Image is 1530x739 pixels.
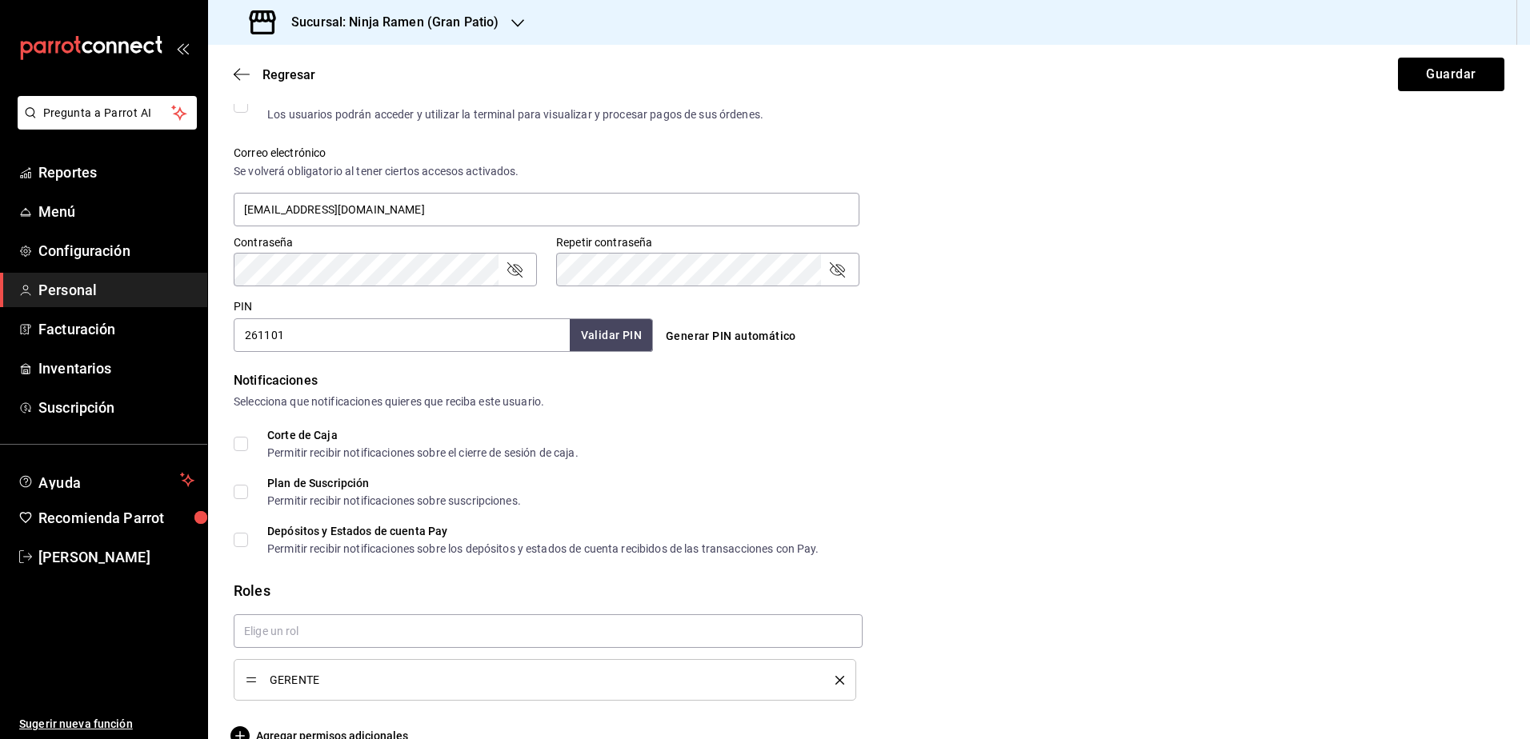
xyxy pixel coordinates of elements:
button: Validar PIN [570,319,653,352]
div: Permitir recibir notificaciones sobre el cierre de sesión de caja. [267,447,579,458]
button: open_drawer_menu [176,42,189,54]
div: Los usuarios podrán acceder y utilizar la terminal para visualizar y procesar pagos de sus órdenes. [267,109,763,120]
span: Facturación [38,318,194,340]
button: Regresar [234,67,315,82]
span: Regresar [262,67,315,82]
div: Permitir recibir notificaciones sobre suscripciones. [267,495,521,506]
div: Se volverá obligatorio al tener ciertos accesos activados. [234,163,859,180]
button: passwordField [505,260,524,279]
span: Sugerir nueva función [19,716,194,733]
span: Personal [38,279,194,301]
div: Roles [234,580,1504,601]
div: Plan de Suscripción [267,477,521,489]
span: Pregunta a Parrot AI [43,105,172,122]
span: Menú [38,201,194,222]
span: GERENTE [270,674,811,685]
label: Repetir contraseña [556,237,859,248]
div: Selecciona que notificaciones quieres que reciba este usuario. [234,393,1504,410]
div: Depósitos y Estados de cuenta Pay [267,525,819,537]
input: 3 a 6 dígitos [234,318,570,352]
button: delete [824,676,844,685]
div: Notificaciones [234,371,1504,390]
label: Contraseña [234,237,537,248]
span: Recomienda Parrot [38,507,194,529]
span: Reportes [38,162,194,183]
input: Elige un rol [234,614,863,648]
div: Permitir recibir notificaciones sobre los depósitos y estados de cuenta recibidos de las transacc... [267,543,819,554]
button: Pregunta a Parrot AI [18,96,197,130]
span: Inventarios [38,358,194,379]
label: Correo electrónico [234,147,859,158]
span: Ayuda [38,470,174,489]
span: Suscripción [38,397,194,418]
span: Configuración [38,240,194,262]
span: [PERSON_NAME] [38,546,194,568]
button: Guardar [1398,58,1504,91]
h3: Sucursal: Ninja Ramen (Gran Patio) [278,13,499,32]
a: Pregunta a Parrot AI [11,116,197,133]
label: PIN [234,301,252,312]
button: passwordField [827,260,847,279]
div: Corte de Caja [267,429,579,441]
button: Generar PIN automático [659,322,803,351]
